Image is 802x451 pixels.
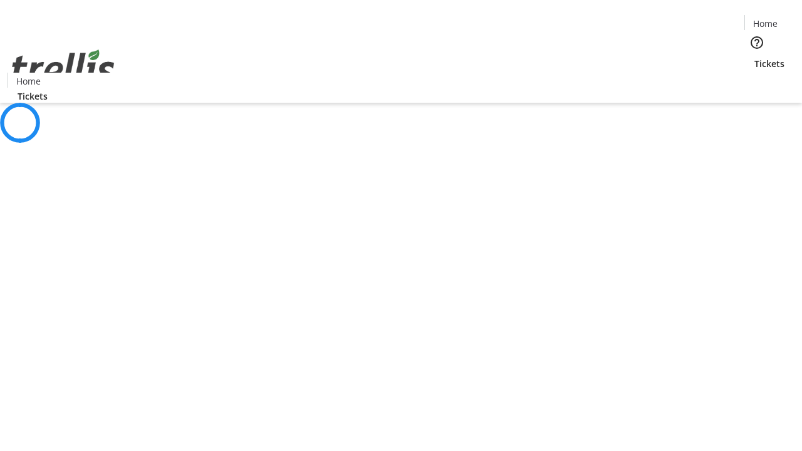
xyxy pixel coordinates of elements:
span: Tickets [18,90,48,103]
span: Tickets [754,57,784,70]
a: Home [745,17,785,30]
span: Home [753,17,778,30]
a: Tickets [744,57,794,70]
button: Cart [744,70,769,95]
img: Orient E2E Organization e46J6YHH52's Logo [8,36,119,98]
a: Home [8,75,48,88]
a: Tickets [8,90,58,103]
button: Help [744,30,769,55]
span: Home [16,75,41,88]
